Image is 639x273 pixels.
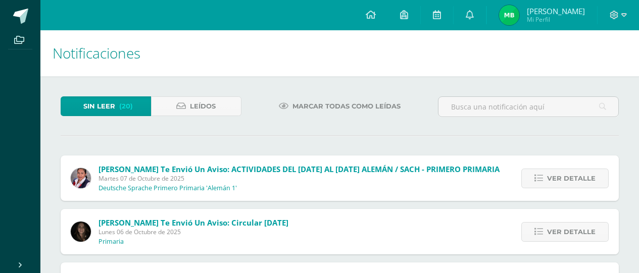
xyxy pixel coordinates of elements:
span: Sin leer [83,97,115,116]
p: Deutsche Sprache Primero Primaria 'Alemán 1' [99,184,237,192]
a: Sin leer(20) [61,96,151,116]
span: Ver detalle [547,223,596,241]
span: Lunes 06 de Octubre de 2025 [99,228,288,236]
img: 705acc76dd74db1d776181fab55ad99b.png [499,5,519,25]
span: Leídos [190,97,216,116]
span: [PERSON_NAME] te envió un aviso: ACTIVIDADES DEL [DATE] AL [DATE] ALEMÁN / SACH - PRIMERO PRIMARIA [99,164,500,174]
span: [PERSON_NAME] [527,6,585,16]
span: (20) [119,97,133,116]
img: fa0fc030cceea251a385d3f91fec560b.png [71,168,91,188]
input: Busca una notificación aquí [438,97,618,117]
a: Marcar todas como leídas [266,96,413,116]
span: Martes 07 de Octubre de 2025 [99,174,500,183]
p: Primaria [99,238,124,246]
a: Leídos [151,96,241,116]
span: Marcar todas como leídas [292,97,401,116]
span: Mi Perfil [527,15,585,24]
img: 6dfe076c7c100b88f72755eb94e8d1c6.png [71,222,91,242]
span: Ver detalle [547,169,596,188]
span: Notificaciones [53,43,140,63]
span: [PERSON_NAME] te envió un aviso: Circular [DATE] [99,217,288,228]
